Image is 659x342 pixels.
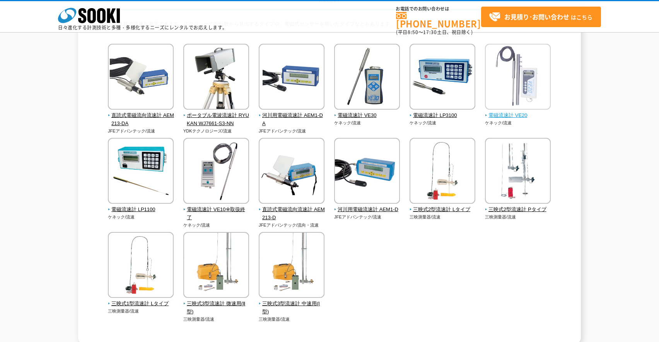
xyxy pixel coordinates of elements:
img: 三映式3型流速計 微速用(Ⅱ型) [183,232,249,300]
span: 電磁流速計 LP3100 [410,112,476,120]
p: ケネック/流速 [485,120,551,126]
img: 三映式3型流速計 中速用(Ⅰ型) [259,232,324,300]
img: 三映式2型流速計 Lタイプ [410,138,475,206]
img: 電磁流速計 LP1100 [108,138,174,206]
span: 電磁流速計 VE20 [485,112,551,120]
span: 17:30 [423,29,437,36]
a: [PHONE_NUMBER] [396,12,481,28]
a: 直読式電磁流向流速計 AEM213-D [259,198,325,222]
img: ポータブル電波流速計 RYUKAN WJ7661-S3-NN [183,44,249,112]
p: JFEアドバンテック/流速 [108,128,174,134]
p: 三映測量器/流速 [410,214,476,220]
a: 三映式2型流速計 Pタイプ [485,198,551,214]
a: 電磁流速計 VE10※取扱終了 [183,198,249,222]
p: JFEアドバンテック/流速 [334,214,400,220]
img: 電磁流速計 VE20 [485,44,551,112]
span: お電話でのお問い合わせは [396,7,481,11]
span: 三映式2型流速計 Pタイプ [485,206,551,214]
span: 電磁流速計 LP1100 [108,206,174,214]
p: ケネック/流速 [334,120,400,126]
a: 電磁流速計 VE20 [485,104,551,120]
img: 電磁流速計 VE10※取扱終了 [183,138,249,206]
span: 河川用電磁流速計 AEM1-D [334,206,400,214]
img: 電磁流速計 VE30 [334,44,400,112]
p: YDKテクノロジーズ/流速 [183,128,249,134]
a: 三映式1型流速計 Lタイプ [108,292,174,308]
img: 河川用電磁流速計 AEM1-DA [259,44,324,112]
a: 三映式3型流速計 中速用(Ⅰ型) [259,292,325,316]
p: 三映測量器/流速 [485,214,551,220]
a: お見積り･お問い合わせはこちら [481,7,601,27]
img: 三映式1型流速計 Lタイプ [108,232,174,300]
a: 河川用電磁流速計 AEM1-DA [259,104,325,127]
a: 河川用電磁流速計 AEM1-D [334,198,400,214]
p: ケネック/流速 [183,222,249,229]
span: 8:50 [408,29,418,36]
span: 電磁流速計 VE30 [334,112,400,120]
p: 三映測量器/流速 [259,316,325,323]
span: はこちら [489,11,592,23]
span: 直読式電磁流向流速計 AEM213-DA [108,112,174,128]
span: 三映式3型流速計 中速用(Ⅰ型) [259,300,325,316]
span: 三映式2型流速計 Lタイプ [410,206,476,214]
p: ケネック/流速 [410,120,476,126]
a: 電磁流速計 LP3100 [410,104,476,120]
span: (平日 ～ 土日、祝日除く) [396,29,473,36]
a: ポータブル電波流速計 RYUKAN WJ7661-S3-NN [183,104,249,127]
p: 日々進化する計測技術と多種・多様化するニーズにレンタルでお応えします。 [58,25,227,30]
a: 直読式電磁流向流速計 AEM213-DA [108,104,174,127]
span: 三映式1型流速計 Lタイプ [108,300,174,308]
span: 河川用電磁流速計 AEM1-DA [259,112,325,128]
span: 電磁流速計 VE10※取扱終了 [183,206,249,222]
p: JFEアドバンテック/流速 [259,128,325,134]
p: JFEアドバンテック/流向・流速 [259,222,325,229]
a: 電磁流速計 LP1100 [108,198,174,214]
a: 三映式3型流速計 微速用(Ⅱ型) [183,292,249,316]
strong: お見積り･お問い合わせ [504,12,569,21]
img: 電磁流速計 LP3100 [410,44,475,112]
a: 電磁流速計 VE30 [334,104,400,120]
img: 直読式電磁流向流速計 AEM213-DA [108,44,174,112]
span: ポータブル電波流速計 RYUKAN WJ7661-S3-NN [183,112,249,128]
a: 三映式2型流速計 Lタイプ [410,198,476,214]
span: 直読式電磁流向流速計 AEM213-D [259,206,325,222]
p: ケネック/流速 [108,214,174,220]
span: 三映式3型流速計 微速用(Ⅱ型) [183,300,249,316]
img: 三映式2型流速計 Pタイプ [485,138,551,206]
img: 河川用電磁流速計 AEM1-D [334,138,400,206]
p: 三映測量器/流速 [108,308,174,315]
img: 直読式電磁流向流速計 AEM213-D [259,138,324,206]
p: 三映測量器/流速 [183,316,249,323]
